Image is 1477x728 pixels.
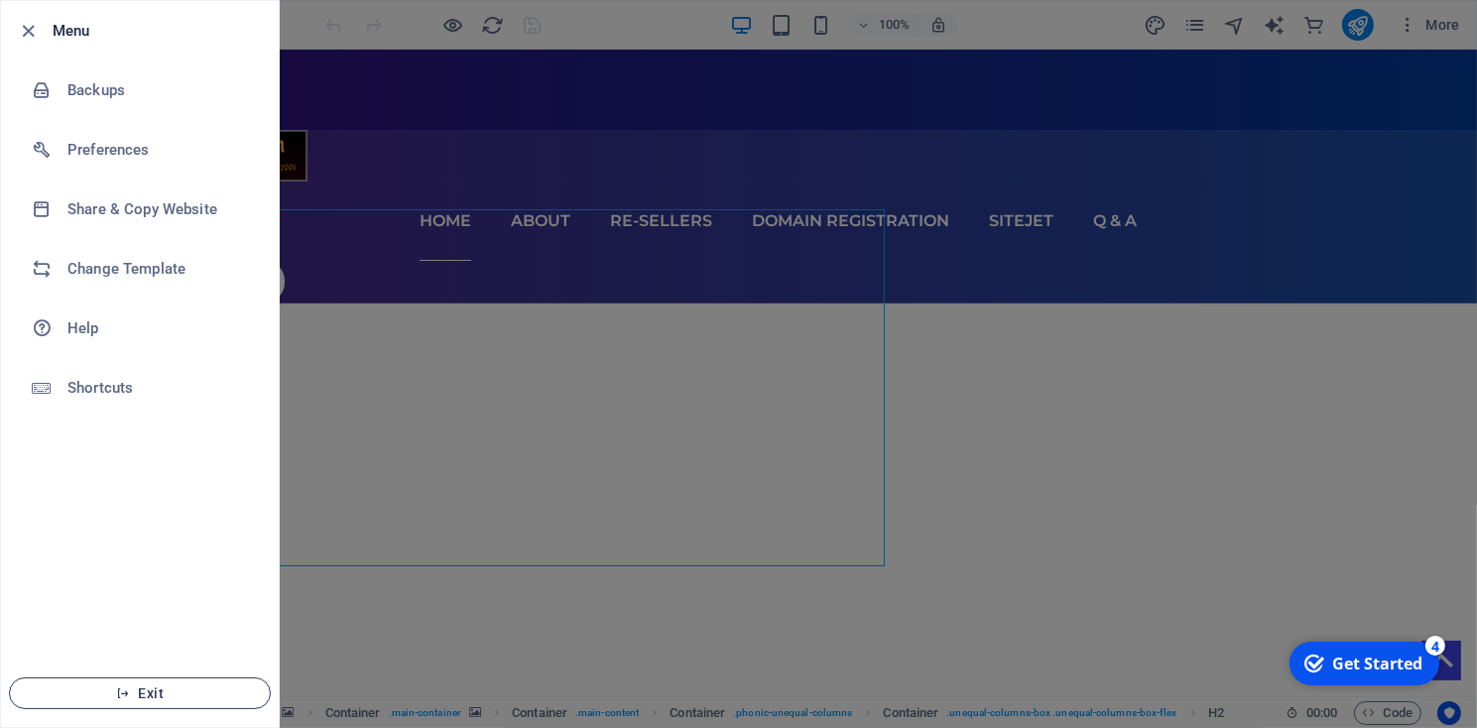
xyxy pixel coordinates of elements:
h6: Preferences [67,138,251,162]
div: 4 [147,2,167,22]
div: Get Started 4 items remaining, 20% complete [11,8,161,52]
h6: Menu [53,19,263,43]
a: Help [1,299,279,358]
h6: Backups [67,78,251,102]
h6: Share & Copy Website [67,197,251,221]
h6: Shortcuts [67,376,251,400]
h6: Change Template [67,257,251,281]
div: Get Started [54,19,144,41]
h6: Help [67,316,251,340]
span: Exit [26,685,254,701]
button: Exit [9,677,271,709]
